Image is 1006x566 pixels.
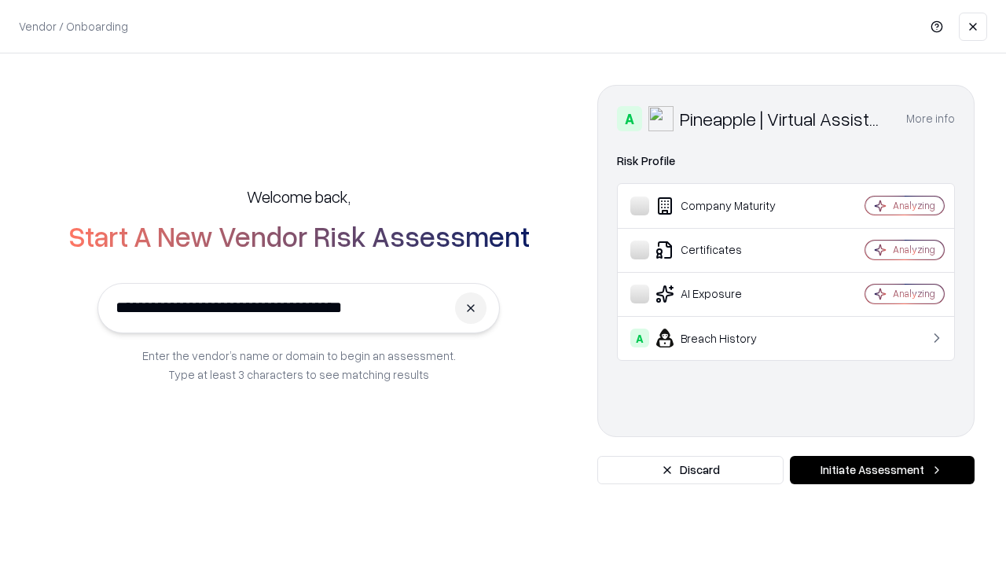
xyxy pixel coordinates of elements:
h5: Welcome back, [247,186,351,208]
div: Pineapple | Virtual Assistant Agency [680,106,887,131]
p: Enter the vendor’s name or domain to begin an assessment. Type at least 3 characters to see match... [142,346,456,384]
div: Analyzing [893,243,935,256]
div: Analyzing [893,287,935,300]
h2: Start A New Vendor Risk Assessment [68,220,530,252]
p: Vendor / Onboarding [19,18,128,35]
div: Analyzing [893,199,935,212]
button: Discard [597,456,784,484]
img: Pineapple | Virtual Assistant Agency [648,106,674,131]
div: A [617,106,642,131]
button: Initiate Assessment [790,456,975,484]
div: Certificates [630,241,818,259]
div: Risk Profile [617,152,955,171]
div: Company Maturity [630,197,818,215]
div: AI Exposure [630,285,818,303]
button: More info [906,105,955,133]
div: Breach History [630,329,818,347]
div: A [630,329,649,347]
